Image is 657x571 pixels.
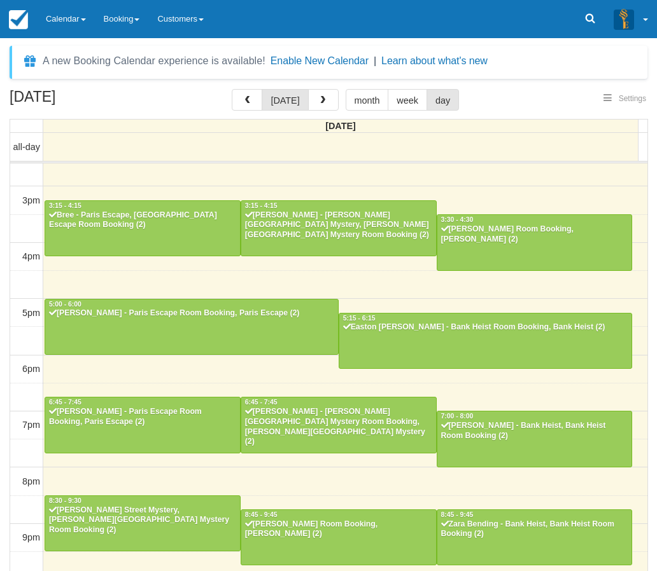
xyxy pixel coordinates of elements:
span: 3:15 - 4:15 [245,202,278,209]
button: week [388,89,427,111]
button: month [346,89,389,111]
a: 3:15 - 4:15Bree - Paris Escape, [GEOGRAPHIC_DATA] Escape Room Booking (2) [45,200,241,256]
span: 7pm [22,420,40,430]
a: 5:00 - 6:00[PERSON_NAME] - Paris Escape Room Booking, Paris Escape (2) [45,299,339,355]
div: Bree - Paris Escape, [GEOGRAPHIC_DATA] Escape Room Booking (2) [48,210,237,231]
a: 6:45 - 7:45[PERSON_NAME] - Paris Escape Room Booking, Paris Escape (2) [45,397,241,453]
span: 5pm [22,308,40,318]
span: 3:30 - 4:30 [441,216,474,223]
span: 7:00 - 8:00 [441,413,474,420]
button: [DATE] [262,89,308,111]
h2: [DATE] [10,89,171,113]
span: all-day [13,142,40,152]
span: [DATE] [325,121,356,131]
span: 3:15 - 4:15 [49,202,81,209]
button: Enable New Calendar [271,55,369,67]
span: 4pm [22,251,40,261]
div: [PERSON_NAME] Room Booking, [PERSON_NAME] (2) [244,519,433,540]
div: [PERSON_NAME] Street Mystery, [PERSON_NAME][GEOGRAPHIC_DATA] Mystery Room Booking (2) [48,506,237,536]
span: 6:45 - 7:45 [245,399,278,406]
a: 5:15 - 6:15Easton [PERSON_NAME] - Bank Heist Room Booking, Bank Heist (2) [339,313,633,369]
a: 7:00 - 8:00[PERSON_NAME] - Bank Heist, Bank Heist Room Booking (2) [437,411,633,467]
span: 5:15 - 6:15 [343,315,376,322]
img: A3 [614,9,634,29]
span: 8:45 - 9:45 [245,511,278,518]
div: [PERSON_NAME] Room Booking, [PERSON_NAME] (2) [441,224,629,245]
span: 3pm [22,195,40,205]
span: | [374,55,376,66]
div: Easton [PERSON_NAME] - Bank Heist Room Booking, Bank Heist (2) [343,322,629,333]
span: 8:30 - 9:30 [49,497,81,504]
span: 8:45 - 9:45 [441,511,474,518]
button: day [427,89,459,111]
a: 3:30 - 4:30[PERSON_NAME] Room Booking, [PERSON_NAME] (2) [437,214,633,270]
a: Learn about what's new [381,55,488,66]
span: 5:00 - 6:00 [49,301,81,308]
span: Settings [619,94,646,103]
span: 8pm [22,476,40,486]
span: 9pm [22,532,40,542]
a: 8:30 - 9:30[PERSON_NAME] Street Mystery, [PERSON_NAME][GEOGRAPHIC_DATA] Mystery Room Booking (2) [45,495,241,551]
div: [PERSON_NAME] - Bank Heist, Bank Heist Room Booking (2) [441,421,629,441]
span: 6pm [22,364,40,374]
div: [PERSON_NAME] - [PERSON_NAME][GEOGRAPHIC_DATA] Mystery, [PERSON_NAME][GEOGRAPHIC_DATA] Mystery Ro... [244,210,433,241]
button: Settings [596,90,654,108]
span: 6:45 - 7:45 [49,399,81,406]
img: checkfront-main-nav-mini-logo.png [9,10,28,29]
div: [PERSON_NAME] - Paris Escape Room Booking, Paris Escape (2) [48,308,335,319]
div: Zara Bending - Bank Heist, Bank Heist Room Booking (2) [441,519,629,540]
div: [PERSON_NAME] - [PERSON_NAME][GEOGRAPHIC_DATA] Mystery Room Booking, [PERSON_NAME][GEOGRAPHIC_DAT... [244,407,433,448]
div: [PERSON_NAME] - Paris Escape Room Booking, Paris Escape (2) [48,407,237,427]
a: 6:45 - 7:45[PERSON_NAME] - [PERSON_NAME][GEOGRAPHIC_DATA] Mystery Room Booking, [PERSON_NAME][GEO... [241,397,437,453]
a: 8:45 - 9:45Zara Bending - Bank Heist, Bank Heist Room Booking (2) [437,509,633,565]
div: A new Booking Calendar experience is available! [43,53,265,69]
a: 8:45 - 9:45[PERSON_NAME] Room Booking, [PERSON_NAME] (2) [241,509,437,565]
a: 3:15 - 4:15[PERSON_NAME] - [PERSON_NAME][GEOGRAPHIC_DATA] Mystery, [PERSON_NAME][GEOGRAPHIC_DATA]... [241,200,437,256]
